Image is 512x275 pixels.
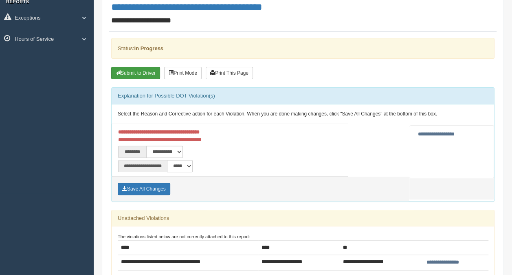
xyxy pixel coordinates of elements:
[164,67,202,79] button: Print Mode
[111,38,494,59] div: Status:
[118,234,250,239] small: The violations listed below are not currently attached to this report:
[112,104,494,124] div: Select the Reason and Corrective action for each Violation. When you are done making changes, cli...
[111,67,160,79] button: Submit To Driver
[206,67,253,79] button: Print This Page
[112,88,494,104] div: Explanation for Possible DOT Violation(s)
[134,45,163,51] strong: In Progress
[112,210,494,226] div: Unattached Violations
[118,183,170,195] button: Save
